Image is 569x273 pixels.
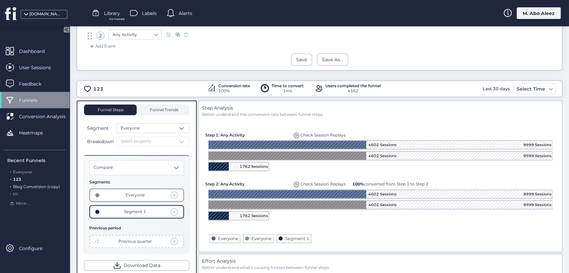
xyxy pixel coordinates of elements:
[87,125,109,132] span: Segment
[109,17,125,21] span: For Funnels
[10,175,11,182] span: .
[124,262,160,269] span: Download Data
[104,10,120,17] span: Library
[205,178,289,187] div: Step 2: Any Activity
[202,112,559,118] div: Better understand the conversion rate between funnel steps.
[113,30,157,40] nz-select-item: Any Activity
[523,192,552,196] tspan: 9999 Sessions
[10,190,11,196] span: .
[10,183,11,189] span: .
[368,153,397,158] text: 4602 Sessions
[205,133,245,137] span: Step 1: Any Activity
[84,260,189,271] button: Download Data
[296,56,307,63] div: Save
[142,10,157,17] span: Labels
[13,191,18,196] span: ttt
[29,11,63,17] div: [DOMAIN_NAME]
[13,177,21,182] span: 123
[523,153,552,158] tspan: 9999 Sessions
[300,133,346,137] span: Check Session Replays
[292,178,347,187] div: Replays of user dropping
[7,157,66,164] div: Recent Funnels
[205,181,245,186] span: Step 2: Any Activity
[218,236,238,241] text: Everyone
[218,88,250,94] div: 100%
[89,225,184,231] div: Previous period
[352,181,364,186] b: 100%
[285,236,309,241] text: Segment 1
[94,164,113,171] span: Compare
[148,108,178,112] span: Funnel Trends
[179,10,192,17] span: Alerts
[481,84,511,94] div: Last 30 days
[251,236,272,241] text: Everyone
[202,265,559,271] div: Better understand what's causing friction between funnel steps.
[205,129,289,138] div: Step 1: Any Activity
[523,202,552,207] tspan: 9999 Sessions
[84,124,115,132] button: Segment
[325,88,381,94] div: 4162
[89,179,184,185] div: Segments
[19,245,52,252] span: Configure
[368,192,397,196] text: 4602 Sessions
[523,142,552,147] tspan: 9999 Sessions
[19,97,47,104] span: Funnels
[352,181,428,186] span: converted from Step 1 to Step 2
[121,125,140,132] span: Everyone
[202,257,559,265] div: Effort Analysis
[97,108,124,112] span: Funnel Steps
[202,104,559,112] div: Step Analysis
[272,84,304,88] div: Time to convert
[84,137,115,145] button: Breakdown
[19,113,76,120] span: Conversion Analysis
[19,48,55,55] span: Dashboard
[16,200,30,207] span: More ...
[292,129,347,138] div: Replays of user dropping
[19,64,61,71] span: User Sessions
[322,56,343,63] div: Save As...
[368,142,397,147] text: 4602 Sessions
[124,209,146,215] div: Segment 1
[10,168,11,174] span: .
[515,85,547,93] div: Select Time
[118,238,152,245] div: Previous quarter
[19,129,53,136] span: Heatmaps
[89,43,116,50] div: Add Event
[96,32,104,40] div: 2
[351,178,430,187] div: 100% converted from Step 1 to Step 2
[19,80,51,88] span: Feedback
[13,169,32,174] span: Everyone
[368,202,397,207] text: 4602 Sessions
[218,84,250,88] div: Conversion rate
[240,164,268,169] tspan: 1762 Sessions
[93,85,103,93] div: 123
[517,7,561,19] div: M. Abo Aleez
[240,213,268,218] tspan: 1762 Sessions
[272,88,304,94] div: 1ms
[13,184,60,189] span: Blog Conversion (copy)
[126,192,145,198] div: Everyone
[87,138,114,145] span: Breakdown
[325,84,381,88] div: Users completed the funnel
[300,181,346,186] span: Check Session Replays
